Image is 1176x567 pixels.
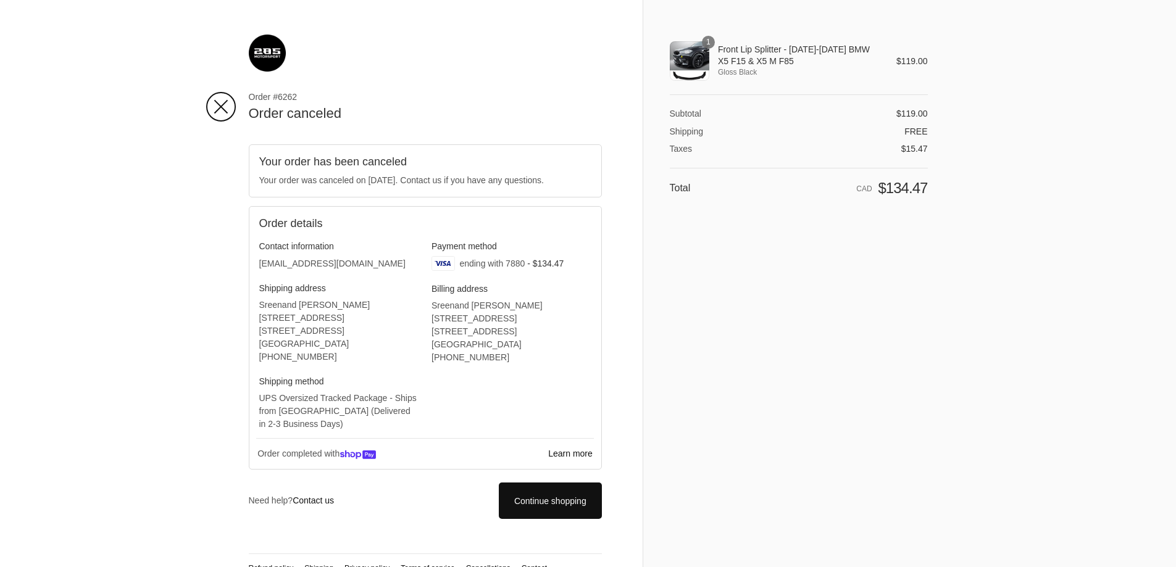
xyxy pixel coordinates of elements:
span: CAD [856,184,872,193]
h2: Your order has been canceled [259,155,591,169]
p: Need help? [249,494,335,507]
span: 1 [702,36,715,49]
span: Shipping [670,126,704,136]
span: - $134.47 [527,259,564,268]
p: Order completed with [256,446,547,462]
img: 285 Motorsport [249,35,286,72]
h2: Order canceled [249,105,602,123]
span: ending with 7880 [459,259,525,268]
span: Order #6262 [249,91,602,102]
span: $119.00 [896,109,928,118]
span: $15.47 [901,144,928,154]
h3: Shipping address [259,283,419,294]
h3: Contact information [259,241,419,252]
address: Sreenand [PERSON_NAME] [STREET_ADDRESS] [STREET_ADDRESS] [GEOGRAPHIC_DATA] ‎[PHONE_NUMBER] [432,299,591,364]
h2: Order details [259,217,425,231]
span: $119.00 [896,56,928,66]
h3: Payment method [432,241,591,252]
span: Total [670,183,691,193]
th: Taxes [670,137,743,155]
span: Front Lip Splitter - [DATE]-[DATE] BMW X5 F15 & X5 M F85 [718,44,879,66]
span: Continue shopping [514,496,586,506]
address: Sreenand [PERSON_NAME] [STREET_ADDRESS] [STREET_ADDRESS] [GEOGRAPHIC_DATA] ‎[PHONE_NUMBER] [259,299,419,363]
bdo: [EMAIL_ADDRESS][DOMAIN_NAME] [259,259,406,268]
span: Gloss Black [718,67,879,78]
h3: Shipping method [259,376,419,387]
h3: Billing address [432,283,591,294]
p: Your order was canceled on [DATE]. Contact us if you have any questions. [259,174,591,187]
th: Subtotal [670,108,743,119]
img: Front Lip Splitter - 2014-2018 BMW X5 F15 & X5 M F85 - Gloss Black [670,41,709,81]
a: Continue shopping [499,482,601,519]
a: Contact us [293,495,334,505]
span: $134.47 [878,180,927,196]
p: UPS Oversized Tracked Package - Ships from [GEOGRAPHIC_DATA] (Delivered in 2-3 Business Days) [259,392,419,431]
a: Learn more [547,447,594,461]
span: Free [904,126,927,136]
